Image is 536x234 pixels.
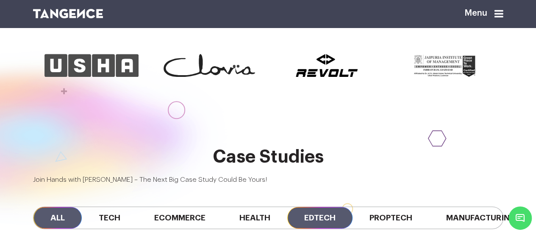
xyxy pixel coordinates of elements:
[353,207,429,228] span: Proptech
[429,207,533,228] span: Manufacturing
[296,54,358,77] img: Revolt.svg
[33,9,103,18] img: logo SVG
[164,54,255,77] img: Clovia.svg
[33,207,82,228] span: All
[287,207,353,228] span: Edtech
[33,175,503,185] p: Join Hands with [PERSON_NAME] – The Next Big Case Study Could Be Yours!
[508,206,532,230] span: Chat Widget
[222,207,287,228] span: Health
[82,207,137,228] span: Tech
[33,147,503,166] h2: Case Studies
[137,207,222,228] span: Ecommerce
